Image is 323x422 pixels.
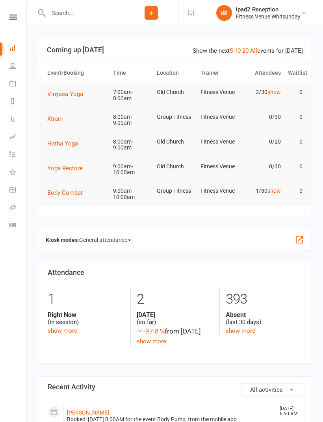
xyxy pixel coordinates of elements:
a: Roll call kiosk mode [9,199,27,217]
button: All activities [241,383,302,396]
button: Body Combat [47,188,88,197]
a: show more [137,338,166,345]
td: 8:00am-9:00am [110,108,153,133]
a: People [9,58,27,76]
td: Fitness Venue [197,108,241,126]
td: 0/30 [241,108,284,126]
strong: [DATE] [137,311,213,319]
a: General attendance kiosk mode [9,182,27,199]
td: Group Fitness [153,182,197,200]
div: Fitness Venue Whitsunday [236,13,301,20]
input: Search... [46,7,124,18]
strong: Absent [226,311,302,319]
td: Fitness Venue [197,83,241,101]
span: Xtrain [47,115,63,122]
h3: Recent Activity [48,383,302,391]
td: 9:00am-10:00am [110,157,153,182]
th: Location [153,63,197,83]
h3: Attendance [48,269,302,276]
a: show more [48,327,77,334]
td: 0 [284,182,306,200]
a: 20 [242,47,249,54]
span: Yoga Restore [47,165,83,172]
button: Yoga Restore [47,164,88,173]
a: [PERSON_NAME] [67,409,109,416]
span: Hatha Yoga [47,140,78,147]
button: Vinyasa Yoga [47,89,89,99]
a: show more [226,327,255,334]
td: Fitness Venue [197,182,241,200]
span: Vinyasa Yoga [47,90,83,98]
td: 0/30 [241,157,284,176]
td: 0 [284,83,306,101]
span: Body Combat [47,189,83,196]
td: Old Church [153,83,197,101]
div: 1 [48,287,124,311]
td: Fitness Venue [197,157,241,176]
div: (in session) [48,311,124,326]
a: Assessments [9,129,27,146]
th: Attendees [241,63,284,83]
td: 7:00am-8:00am [110,83,153,108]
div: 2 [137,287,213,311]
a: Dashboard [9,40,27,58]
td: 0/20 [241,133,284,151]
a: What's New [9,164,27,182]
div: 393 [226,287,302,311]
td: 0 [284,108,306,126]
div: (so far) [137,311,213,326]
a: 5 [230,47,233,54]
th: Trainer [197,63,241,83]
button: Hatha Yoga [47,139,84,148]
th: Time [110,63,153,83]
td: 9:00am-10:00am [110,182,153,206]
td: Old Church [153,133,197,151]
h3: Coming up [DATE] [47,46,303,54]
div: from [DATE] [137,326,213,337]
a: show [267,89,281,95]
div: ipad2 Reception [236,6,301,13]
span: General attendance [79,234,131,246]
strong: Right Now [48,311,124,319]
div: Show the next events for [DATE] [193,46,303,55]
div: (last 30 days) [226,311,302,326]
button: Xtrain [47,114,68,123]
span: -97.8 % [137,327,165,335]
td: 0 [284,157,306,176]
td: 8:00am-9:00am [110,133,153,157]
div: iR [216,5,232,21]
th: Waitlist [284,63,306,83]
td: 2/30 [241,83,284,101]
td: 1/30 [241,182,284,200]
a: Calendar [9,76,27,93]
time: [DATE] 6:50 AM [276,406,302,416]
td: Group Fitness [153,108,197,126]
a: Class kiosk mode [9,217,27,235]
td: Old Church [153,157,197,176]
a: show [267,188,281,194]
span: All activities [250,386,283,393]
td: 0 [284,133,306,151]
th: Event/Booking [44,63,110,83]
a: 10 [234,47,241,54]
a: Reports [9,93,27,111]
strong: Kiosk modes: [46,237,79,243]
td: Fitness Venue [197,133,241,151]
a: All [250,47,257,54]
